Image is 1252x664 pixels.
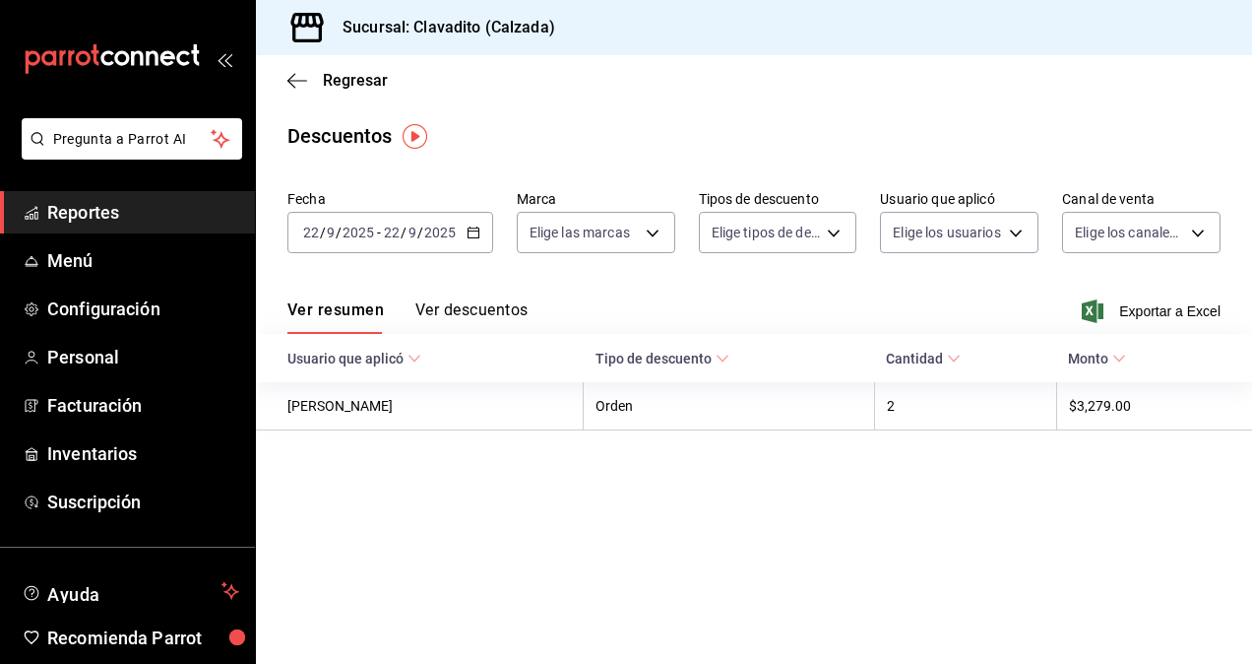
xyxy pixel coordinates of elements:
[47,579,214,603] span: Ayuda
[403,124,427,149] img: Tooltip marker
[1086,299,1221,323] button: Exportar a Excel
[712,223,821,242] span: Elige tipos de descuento
[302,225,320,240] input: --
[383,225,401,240] input: --
[530,223,630,242] span: Elige las marcas
[47,199,239,226] span: Reportes
[287,300,384,334] button: Ver resumen
[47,344,239,370] span: Personal
[22,118,242,160] button: Pregunta a Parrot AI
[53,129,212,150] span: Pregunta a Parrot AI
[886,351,961,366] span: Cantidad
[287,351,421,366] span: Usuario que aplicó
[326,225,336,240] input: --
[287,71,388,90] button: Regresar
[377,225,381,240] span: -
[320,225,326,240] span: /
[584,382,875,431] th: Orden
[423,225,457,240] input: ----
[699,192,857,206] label: Tipos de descuento
[287,192,493,206] label: Fecha
[217,51,232,67] button: open_drawer_menu
[336,225,342,240] span: /
[327,16,555,39] h3: Sucursal: Clavadito (Calzada)
[47,489,239,515] span: Suscripción
[893,223,1000,242] span: Elige los usuarios
[287,121,392,151] div: Descuentos
[407,225,417,240] input: --
[342,225,375,240] input: ----
[517,192,675,206] label: Marca
[256,382,584,431] th: [PERSON_NAME]
[47,392,239,419] span: Facturación
[323,71,388,90] span: Regresar
[1068,351,1126,366] span: Monto
[47,625,239,651] span: Recomienda Parrot
[415,300,528,334] button: Ver descuentos
[880,192,1038,206] label: Usuario que aplicó
[14,143,242,164] a: Pregunta a Parrot AI
[595,351,729,366] span: Tipo de descuento
[401,225,407,240] span: /
[417,225,423,240] span: /
[47,296,239,322] span: Configuración
[47,440,239,467] span: Inventarios
[287,300,528,334] div: navigation tabs
[47,247,239,274] span: Menú
[1062,192,1221,206] label: Canal de venta
[874,382,1056,431] th: 2
[1075,223,1184,242] span: Elige los canales de venta
[1056,382,1252,431] th: $3,279.00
